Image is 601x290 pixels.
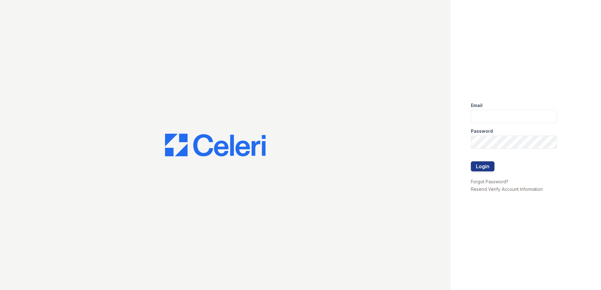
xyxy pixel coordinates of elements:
[471,186,543,192] a: Resend Verify Account Information
[165,134,266,156] img: CE_Logo_Blue-a8612792a0a2168367f1c8372b55b34899dd931a85d93a1a3d3e32e68fde9ad4.png
[471,179,508,184] a: Forgot Password?
[471,102,482,109] label: Email
[471,161,494,171] button: Login
[471,128,493,134] label: Password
